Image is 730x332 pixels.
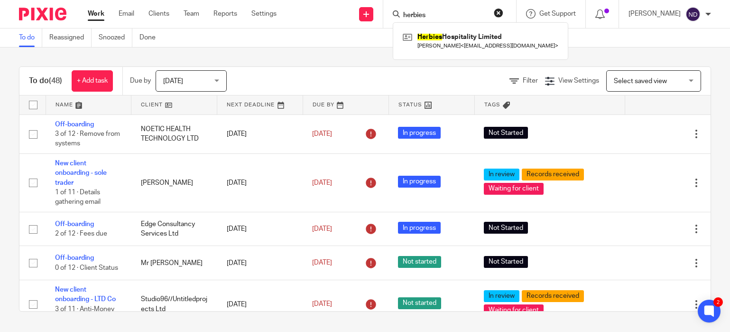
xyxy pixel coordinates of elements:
[398,222,441,234] span: In progress
[131,153,217,212] td: [PERSON_NAME]
[55,131,120,147] span: 3 of 12 · Remove from systems
[217,246,303,280] td: [DATE]
[398,127,441,139] span: In progress
[484,127,528,139] span: Not Started
[614,78,667,85] span: Select saved view
[484,102,500,107] span: Tags
[494,8,503,18] button: Clear
[131,114,217,153] td: NOETIC HEALTH TECHNOLOGY LTD
[163,78,183,85] span: [DATE]
[213,9,237,19] a: Reports
[312,301,332,308] span: [DATE]
[484,183,544,195] span: Waiting for client
[539,10,576,17] span: Get Support
[55,230,107,237] span: 2 of 12 · Fees due
[49,28,92,47] a: Reassigned
[131,246,217,280] td: Mr [PERSON_NAME]
[217,153,303,212] td: [DATE]
[55,221,94,228] a: Off-boarding
[72,70,113,92] a: + Add task
[484,169,519,180] span: In review
[217,212,303,246] td: [DATE]
[55,265,118,271] span: 0 of 12 · Client Status
[55,121,94,128] a: Off-boarding
[312,260,332,266] span: [DATE]
[55,255,94,261] a: Off-boarding
[184,9,199,19] a: Team
[88,9,104,19] a: Work
[119,9,134,19] a: Email
[55,306,114,323] span: 3 of 11 · Anti-Money Laundering checks
[628,9,681,19] p: [PERSON_NAME]
[398,176,441,188] span: In progress
[251,9,277,19] a: Settings
[217,114,303,153] td: [DATE]
[55,189,101,206] span: 1 of 11 · Details gathering email
[55,160,107,186] a: New client onboarding - sole trader
[49,77,62,85] span: (48)
[217,280,303,329] td: [DATE]
[558,77,599,84] span: View Settings
[55,286,116,303] a: New client onboarding - LTD Co
[685,7,701,22] img: svg%3E
[29,76,62,86] h1: To do
[131,212,217,246] td: Edge Consultancy Services Ltd
[398,256,441,268] span: Not started
[484,222,528,234] span: Not Started
[312,226,332,232] span: [DATE]
[312,131,332,137] span: [DATE]
[130,76,151,85] p: Due by
[713,297,723,307] div: 2
[523,77,538,84] span: Filter
[484,304,544,316] span: Waiting for client
[312,180,332,186] span: [DATE]
[131,280,217,329] td: Studio96//Untitledprojects Ltd
[402,11,488,20] input: Search
[139,28,163,47] a: Done
[484,256,528,268] span: Not Started
[99,28,132,47] a: Snoozed
[148,9,169,19] a: Clients
[19,28,42,47] a: To do
[522,290,584,302] span: Records received
[522,169,584,180] span: Records received
[19,8,66,20] img: Pixie
[484,290,519,302] span: In review
[398,297,441,309] span: Not started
